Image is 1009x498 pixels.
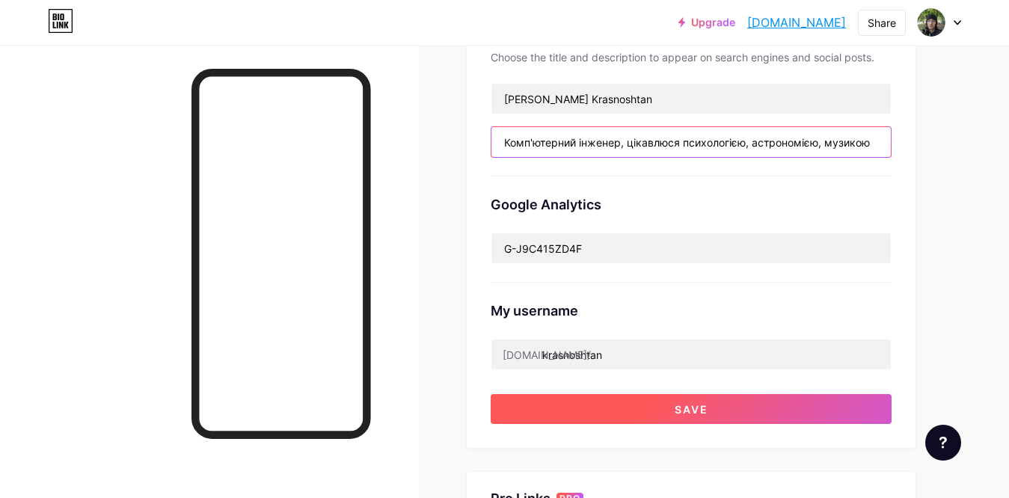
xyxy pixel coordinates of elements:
[675,403,708,416] span: Save
[917,8,945,37] img: Дима Красноштан
[491,50,892,65] div: Choose the title and description to appear on search engines and social posts.
[491,194,892,215] div: Google Analytics
[491,339,891,369] input: username
[747,13,846,31] a: [DOMAIN_NAME]
[491,301,892,321] div: My username
[503,347,591,363] div: [DOMAIN_NAME]/
[491,84,891,114] input: Title
[491,127,891,157] input: Description (max 160 chars)
[678,16,735,28] a: Upgrade
[868,15,896,31] div: Share
[491,233,891,263] input: G-XXXXXXXXXX
[491,394,892,424] button: Save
